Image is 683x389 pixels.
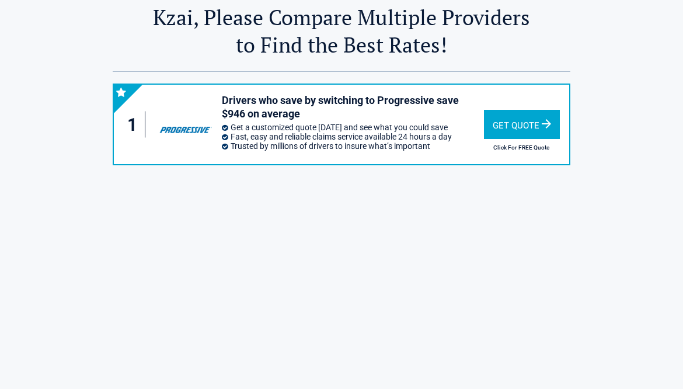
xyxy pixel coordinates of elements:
img: progressive's logo [155,110,215,139]
li: Fast, easy and reliable claims service available 24 hours a day [222,132,484,141]
div: 1 [126,112,145,138]
div: Get Quote [484,110,560,139]
h2: Click For FREE Quote [484,144,559,151]
li: Trusted by millions of drivers to insure what’s important [222,141,484,151]
li: Get a customized quote [DATE] and see what you could save [222,123,484,132]
h2: Kzai, Please Compare Multiple Providers to Find the Best Rates! [113,4,570,58]
h3: Drivers who save by switching to Progressive save $946 on average [222,93,484,121]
